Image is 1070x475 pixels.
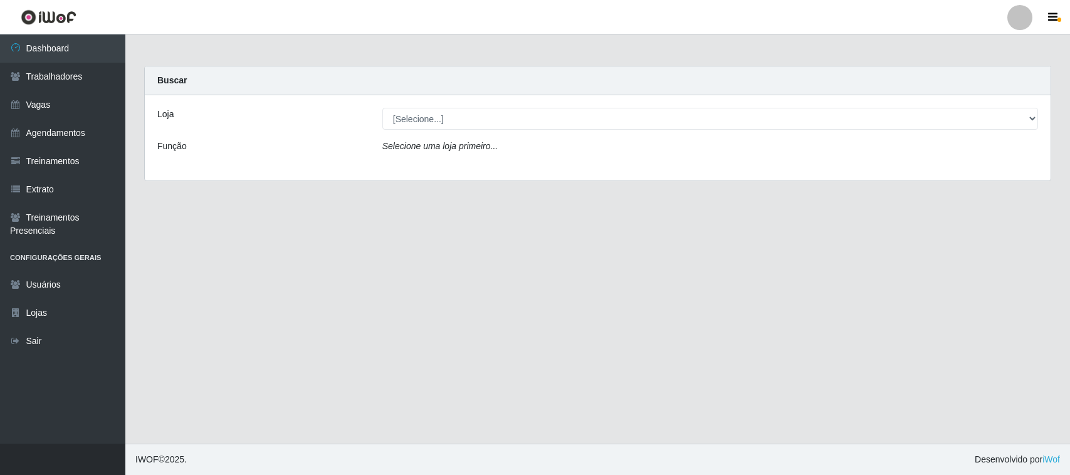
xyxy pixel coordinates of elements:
[157,108,174,121] label: Loja
[135,454,159,464] span: IWOF
[21,9,76,25] img: CoreUI Logo
[1042,454,1060,464] a: iWof
[157,140,187,153] label: Função
[382,141,498,151] i: Selecione uma loja primeiro...
[135,453,187,466] span: © 2025 .
[975,453,1060,466] span: Desenvolvido por
[157,75,187,85] strong: Buscar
